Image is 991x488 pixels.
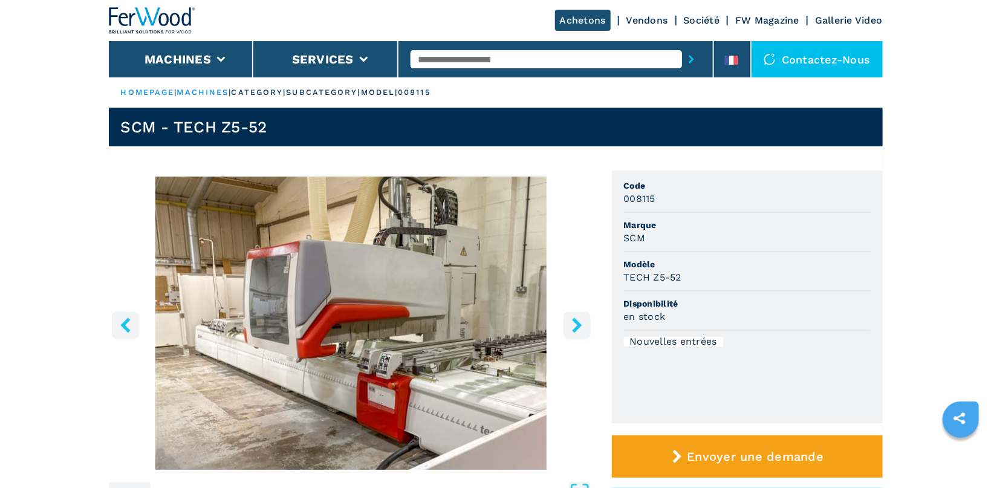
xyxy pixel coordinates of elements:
a: Gallerie Video [815,15,883,26]
a: sharethis [944,403,975,434]
button: Services [292,52,354,67]
span: Marque [624,219,871,231]
img: Centre D'Usinage À 5 Axes SCM TECH Z5-52 [109,177,594,470]
span: Envoyer une demande [687,449,824,464]
p: category | [232,87,287,98]
div: Go to Slide 2 [109,177,594,470]
button: right-button [564,311,591,339]
iframe: Chat [940,434,982,479]
span: Modèle [624,258,871,270]
p: 008115 [398,87,431,98]
p: model | [361,87,398,98]
div: Nouvelles entrées [624,337,723,346]
div: Contactez-nous [752,41,883,77]
a: Achetons [555,10,611,31]
h3: TECH Z5-52 [624,270,682,284]
button: left-button [112,311,139,339]
button: submit-button [682,45,701,73]
span: | [174,88,177,97]
a: FW Magazine [735,15,799,26]
a: HOMEPAGE [121,88,175,97]
p: subcategory | [286,87,360,98]
h3: 008115 [624,192,656,206]
h3: SCM [624,231,646,245]
span: Disponibilité [624,298,871,310]
span: Code [624,180,871,192]
span: | [229,88,231,97]
a: Vendons [626,15,668,26]
img: Ferwood [109,7,196,34]
a: Société [684,15,720,26]
a: machines [177,88,229,97]
h1: SCM - TECH Z5-52 [121,117,267,137]
img: Contactez-nous [764,53,776,65]
button: Machines [145,52,211,67]
h3: en stock [624,310,666,324]
button: Envoyer une demande [612,435,883,478]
